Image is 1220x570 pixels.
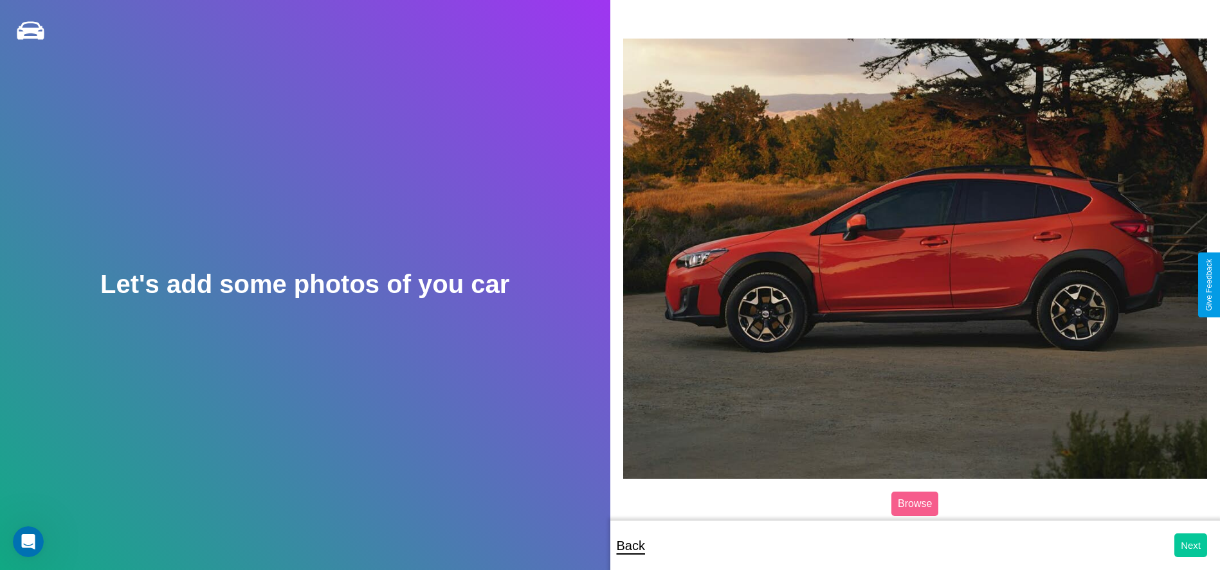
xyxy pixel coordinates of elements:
p: Back [617,534,645,557]
button: Next [1174,533,1207,557]
label: Browse [891,492,938,516]
h2: Let's add some photos of you car [100,270,509,299]
div: Give Feedback [1205,259,1214,311]
img: posted [623,39,1208,479]
iframe: Intercom live chat [13,526,44,557]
